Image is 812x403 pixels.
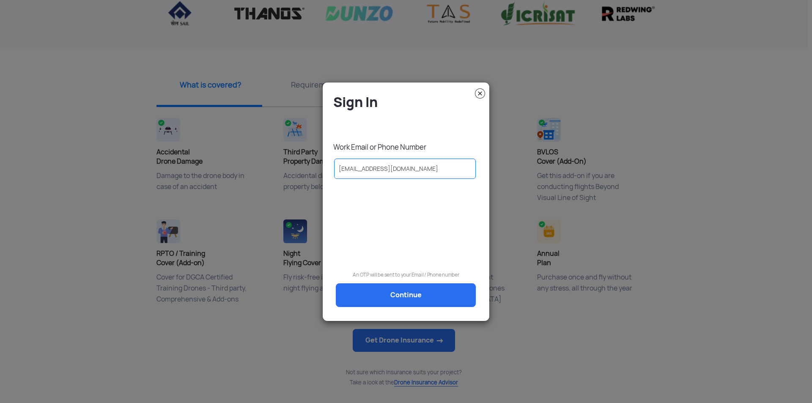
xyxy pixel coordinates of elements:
p: Work Email or Phone Number [333,143,483,152]
p: An OTP will be sent to your Email / Phone number [329,271,483,279]
input: Your Email Id / Phone Number [334,159,476,179]
img: close [475,88,485,99]
a: Continue [336,283,476,307]
h4: Sign In [333,93,483,111]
